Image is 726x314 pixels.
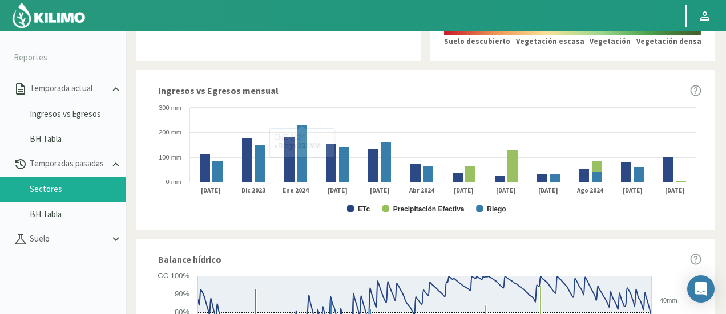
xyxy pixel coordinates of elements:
[159,154,181,161] text: 100 mm
[665,186,685,195] text: [DATE]
[27,82,110,95] p: Temporada actual
[444,36,510,47] p: Suelo descubierto
[328,186,348,195] text: [DATE]
[241,186,265,194] text: Dic 2023
[283,186,309,194] text: Ene 2024
[590,36,631,47] p: Vegetación
[158,252,221,266] span: Balance hídrico
[158,271,189,280] text: CC 100%
[358,205,370,213] text: ETc
[11,2,86,29] img: Kilimo
[538,186,558,195] text: [DATE]
[370,186,390,195] text: [DATE]
[30,184,126,194] a: Sectores
[159,104,181,111] text: 300 mm
[687,275,715,303] div: Open Intercom Messenger
[30,134,126,144] a: BH Tabla
[516,36,584,47] p: Vegetación escasa
[623,186,643,195] text: [DATE]
[175,289,189,298] text: 90%
[409,186,434,194] text: Abr 2024
[166,178,182,185] text: 0 mm
[201,186,221,195] text: [DATE]
[27,157,110,170] p: Temporadas pasadas
[576,186,603,194] text: Ago 2024
[393,205,465,213] text: Precipitación Efectiva
[158,84,278,97] span: Ingresos vs Egresos mensual
[27,233,110,246] p: Suelo
[159,129,181,136] text: 200 mm
[454,186,474,195] text: [DATE]
[660,297,677,304] text: 40mm
[496,186,516,195] text: [DATE]
[30,209,126,219] a: BH Tabla
[636,36,701,47] p: Vegetación densa
[487,205,506,213] text: Riego
[30,109,126,119] a: Ingresos vs Egresos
